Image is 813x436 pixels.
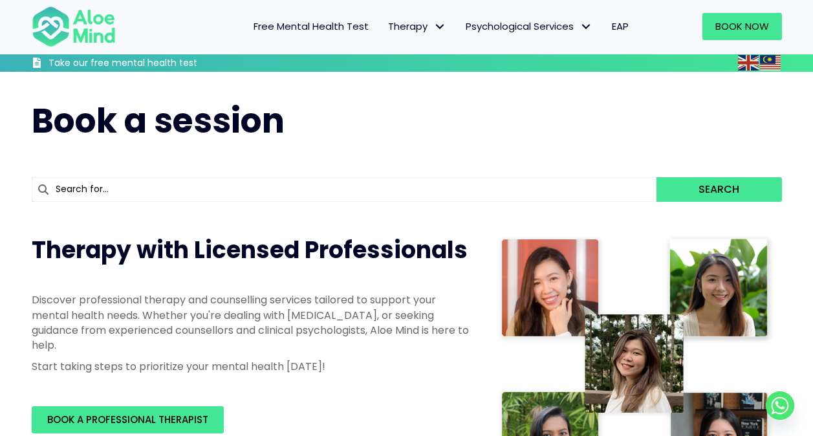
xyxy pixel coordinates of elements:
button: Search [656,177,781,202]
span: Book Now [715,19,769,33]
span: Therapy: submenu [431,17,450,36]
a: English [738,55,760,70]
nav: Menu [133,13,638,40]
span: Therapy with Licensed Professionals [32,234,468,267]
a: EAP [602,13,638,40]
img: Aloe mind Logo [32,5,116,48]
span: Free Mental Health Test [254,19,369,33]
a: TherapyTherapy: submenu [378,13,456,40]
img: en [738,55,759,71]
input: Search for... [32,177,657,202]
a: Malay [760,55,782,70]
span: Psychological Services [466,19,592,33]
p: Start taking steps to prioritize your mental health [DATE]! [32,359,472,374]
a: Free Mental Health Test [244,13,378,40]
a: BOOK A PROFESSIONAL THERAPIST [32,406,224,433]
span: BOOK A PROFESSIONAL THERAPIST [47,413,208,426]
h3: Take our free mental health test [49,57,266,70]
span: Therapy [388,19,446,33]
a: Psychological ServicesPsychological Services: submenu [456,13,602,40]
p: Discover professional therapy and counselling services tailored to support your mental health nee... [32,292,472,353]
a: Book Now [702,13,782,40]
span: Book a session [32,97,285,144]
a: Take our free mental health test [32,57,266,72]
a: Whatsapp [766,391,794,420]
img: ms [760,55,781,71]
span: Psychological Services: submenu [577,17,596,36]
span: EAP [612,19,629,33]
